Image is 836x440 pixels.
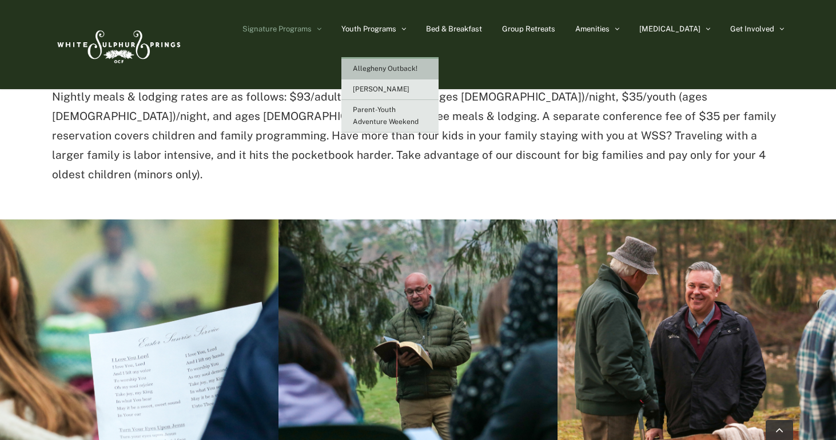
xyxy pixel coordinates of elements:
[575,25,610,33] span: Amenities
[730,25,774,33] span: Get Involved
[341,59,439,79] a: Allegheny Outback!
[52,87,784,184] p: Nightly meals & lodging rates are as follows: $93/adult/night, $47/teen (ages [DEMOGRAPHIC_DATA])...
[242,25,312,33] span: Signature Programs
[639,25,700,33] span: [MEDICAL_DATA]
[52,18,184,71] img: White Sulphur Springs Logo
[341,79,439,100] a: [PERSON_NAME]
[426,25,482,33] span: Bed & Breakfast
[353,106,419,126] span: Parent-Youth Adventure Weekend
[502,25,555,33] span: Group Retreats
[353,85,409,93] span: [PERSON_NAME]
[341,100,439,133] a: Parent-Youth Adventure Weekend
[353,65,417,73] span: Allegheny Outback!
[341,25,396,33] span: Youth Programs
